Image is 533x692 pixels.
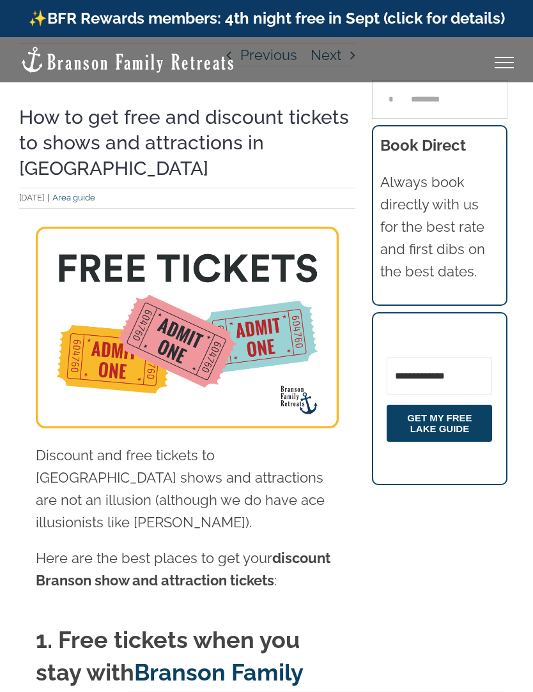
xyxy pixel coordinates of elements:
a: Toggle Menu [479,57,530,68]
input: Search [372,80,410,119]
input: Search... [372,80,507,119]
button: GET MY FREE LAKE GUIDE [387,405,492,442]
strong: discount Branson show and attraction tickets [36,550,330,589]
p: Discount and free tickets to [GEOGRAPHIC_DATA] shows and attractions are not an illusion (althoug... [36,444,339,534]
a: ✨BFR Rewards members: 4th night free in Sept (click for details) [28,9,505,27]
input: Email Address [387,357,492,395]
a: Area guide [52,193,95,202]
img: Branson Family Retreats Logo [19,45,236,74]
b: Book Direct [380,136,466,154]
span: [DATE] [19,193,44,202]
h1: How to get free and discount tickets to shows and attractions in [GEOGRAPHIC_DATA] [19,105,355,181]
img: free and discount Branson show tickets from Branson Family Retreats [36,227,339,428]
p: Always book directly with us for the best rate and first dibs on the best dates. [380,171,498,283]
p: Here are the best places to get your : [36,547,339,592]
span: | [44,193,52,202]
